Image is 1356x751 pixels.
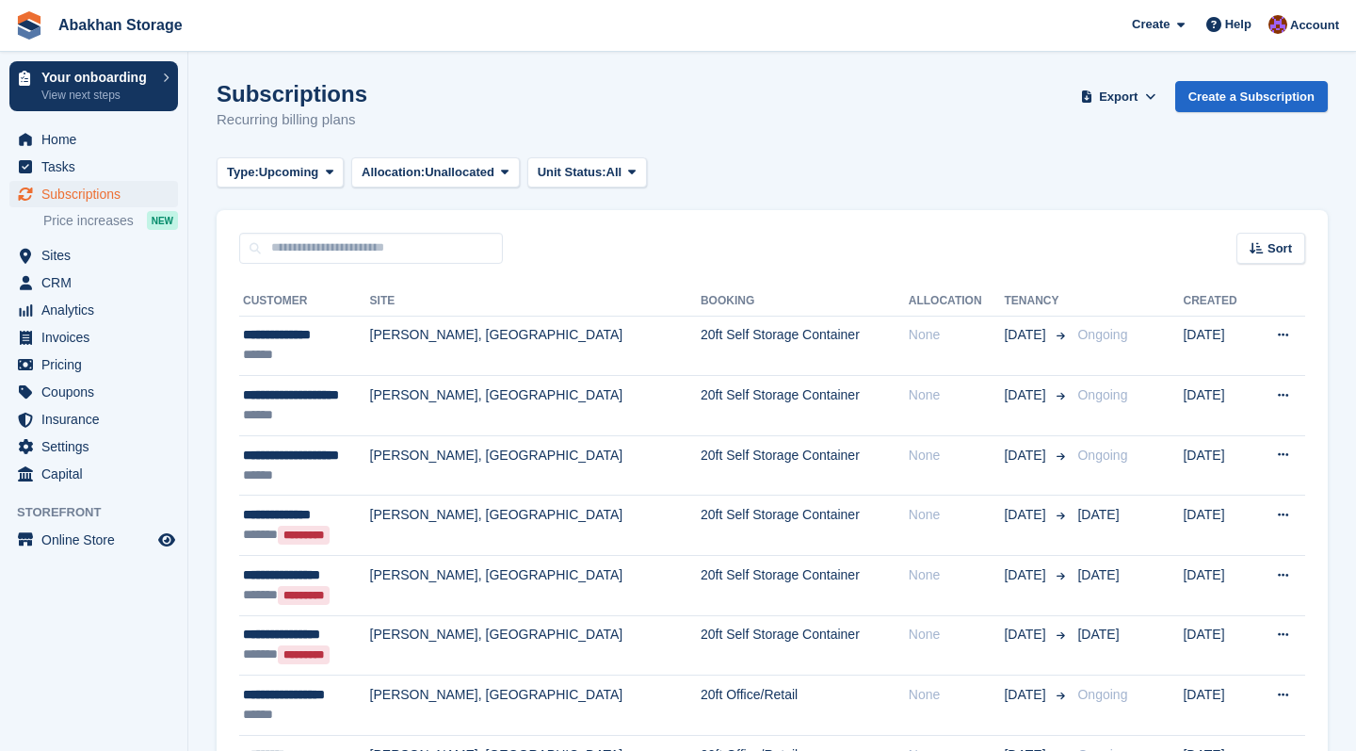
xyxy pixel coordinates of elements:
span: Price increases [43,212,134,230]
span: Coupons [41,379,154,405]
td: [PERSON_NAME], [GEOGRAPHIC_DATA] [370,316,701,376]
span: [DATE] [1077,567,1119,582]
td: [PERSON_NAME], [GEOGRAPHIC_DATA] [370,376,701,436]
a: Price increases NEW [43,210,178,231]
span: [DATE] [1004,385,1049,405]
td: [PERSON_NAME], [GEOGRAPHIC_DATA] [370,556,701,616]
th: Allocation [909,286,1005,317]
span: Upcoming [259,163,319,182]
th: Tenancy [1004,286,1070,317]
div: None [909,325,1005,345]
span: Insurance [41,406,154,433]
span: CRM [41,269,154,296]
a: menu [9,181,178,207]
a: menu [9,297,178,323]
a: Abakhan Storage [51,9,190,41]
a: menu [9,433,178,460]
td: [DATE] [1183,676,1253,736]
td: [DATE] [1183,435,1253,496]
span: Unit Status: [538,163,606,182]
span: [DATE] [1004,325,1049,345]
span: Ongoing [1077,448,1127,463]
img: stora-icon-8386f47178a22dfd0bd8f6a31ec36ba5ce8667c1dd55bd0f319d3a0aa187defe.svg [15,11,43,40]
td: 20ft Self Storage Container [701,556,909,616]
button: Export [1077,81,1160,112]
a: menu [9,351,178,378]
td: 20ft Self Storage Container [701,615,909,676]
td: [DATE] [1183,615,1253,676]
span: Type: [227,163,259,182]
span: Help [1225,15,1251,34]
div: None [909,685,1005,705]
td: [DATE] [1183,376,1253,436]
span: [DATE] [1004,565,1049,585]
th: Customer [239,286,370,317]
span: [DATE] [1004,446,1049,465]
p: Your onboarding [41,71,153,84]
td: [DATE] [1183,316,1253,376]
span: Sort [1267,239,1292,258]
span: Unallocated [425,163,494,182]
td: [DATE] [1183,496,1253,556]
td: 20ft Office/Retail [701,676,909,736]
span: All [606,163,622,182]
span: [DATE] [1004,685,1049,705]
a: menu [9,126,178,153]
a: menu [9,527,178,553]
td: [DATE] [1183,556,1253,616]
a: menu [9,154,178,180]
th: Site [370,286,701,317]
th: Booking [701,286,909,317]
a: menu [9,324,178,351]
span: [DATE] [1077,627,1119,642]
span: Export [1099,88,1138,106]
td: 20ft Self Storage Container [701,496,909,556]
span: Invoices [41,324,154,351]
span: Create [1132,15,1170,34]
td: [PERSON_NAME], [GEOGRAPHIC_DATA] [370,435,701,496]
a: menu [9,461,178,487]
span: Allocation: [362,163,425,182]
span: Account [1290,16,1339,35]
span: Subscriptions [41,181,154,207]
span: Settings [41,433,154,460]
button: Allocation: Unallocated [351,157,520,188]
td: 20ft Self Storage Container [701,376,909,436]
td: 20ft Self Storage Container [701,316,909,376]
a: menu [9,379,178,405]
span: Capital [41,461,154,487]
div: None [909,446,1005,465]
a: menu [9,406,178,433]
td: [PERSON_NAME], [GEOGRAPHIC_DATA] [370,496,701,556]
div: None [909,385,1005,405]
div: None [909,505,1005,525]
button: Unit Status: All [527,157,647,188]
span: Tasks [41,154,154,180]
span: Sites [41,242,154,269]
span: Ongoing [1077,687,1127,702]
div: NEW [147,211,178,230]
span: Ongoing [1077,387,1127,402]
span: Online Store [41,527,154,553]
p: Recurring billing plans [217,109,367,131]
td: [PERSON_NAME], [GEOGRAPHIC_DATA] [370,615,701,676]
img: William Abakhan [1268,15,1287,34]
span: Storefront [17,503,187,522]
div: None [909,565,1005,585]
span: [DATE] [1004,505,1049,525]
td: 20ft Self Storage Container [701,435,909,496]
div: None [909,625,1005,645]
td: [PERSON_NAME], [GEOGRAPHIC_DATA] [370,676,701,736]
span: Ongoing [1077,327,1127,342]
h1: Subscriptions [217,81,367,106]
a: Your onboarding View next steps [9,61,178,111]
a: Create a Subscription [1175,81,1328,112]
span: Home [41,126,154,153]
span: Analytics [41,297,154,323]
a: Preview store [155,529,178,551]
th: Created [1183,286,1253,317]
a: menu [9,242,178,269]
span: [DATE] [1077,507,1119,522]
span: Pricing [41,351,154,378]
span: [DATE] [1004,625,1049,645]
